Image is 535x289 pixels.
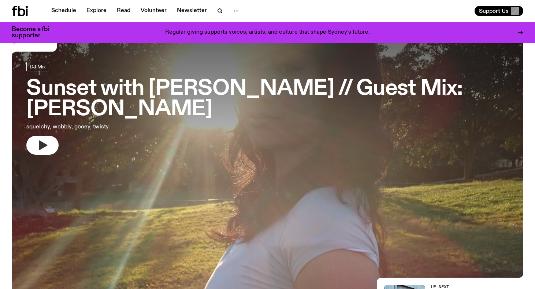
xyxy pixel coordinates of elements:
[479,8,509,14] span: Support Us
[26,79,509,120] h3: Sunset with [PERSON_NAME] // Guest Mix: [PERSON_NAME]
[136,6,171,16] a: Volunteer
[12,26,59,39] h3: Become a fbi supporter
[26,123,214,131] p: squelchy, wobbly, gooey, twisty
[172,6,211,16] a: Newsletter
[112,6,135,16] a: Read
[431,285,523,289] h2: Up Next
[26,62,49,71] a: DJ Mix
[30,64,46,70] span: DJ Mix
[475,6,523,16] button: Support Us
[165,29,370,36] p: Regular giving supports voices, artists, and culture that shape Sydney’s future.
[26,62,509,155] a: Sunset with [PERSON_NAME] // Guest Mix: [PERSON_NAME]squelchy, wobbly, gooey, twisty
[47,6,81,16] a: Schedule
[82,6,111,16] a: Explore
[24,38,48,44] span: On Air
